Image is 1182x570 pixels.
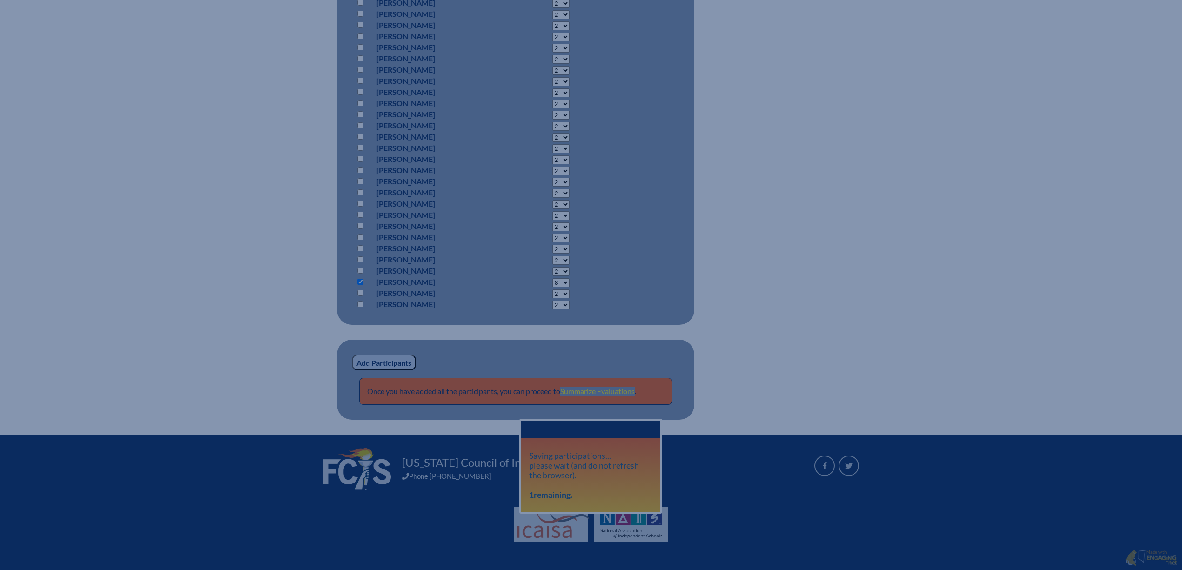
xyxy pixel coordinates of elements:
p: [PERSON_NAME] [376,276,518,288]
p: [PERSON_NAME] [376,64,518,75]
p: [PERSON_NAME] [376,131,518,142]
p: Saving participations... please wait (and do not refresh the browser). [529,451,652,500]
img: Engaging - Bring it online [1146,555,1177,566]
p: [PERSON_NAME] [376,75,518,87]
a: [US_STATE] Council of Independent Schools [398,455,616,470]
p: [PERSON_NAME] [376,221,518,232]
p: [PERSON_NAME] [376,243,518,254]
img: FCIS_logo_white [323,448,391,490]
p: [PERSON_NAME] [376,254,518,265]
p: [PERSON_NAME] [376,198,518,209]
img: Engaging - Bring it online [1125,550,1137,566]
p: [PERSON_NAME] [376,209,518,221]
p: [PERSON_NAME] [376,31,518,42]
input: Add Participants [352,355,416,370]
p: [PERSON_NAME] [376,87,518,98]
p: [PERSON_NAME] [376,288,518,299]
b: remaining. [529,490,572,500]
span: 1 [529,490,534,500]
a: Made with [1122,548,1181,569]
p: [PERSON_NAME] [376,232,518,243]
p: [PERSON_NAME] [376,165,518,176]
p: [PERSON_NAME] [376,299,518,310]
img: Engaging - Bring it online [1138,550,1148,563]
p: [PERSON_NAME] [376,265,518,276]
img: NAIS Logo [600,510,662,538]
p: [PERSON_NAME] [376,187,518,198]
p: Made with [1146,550,1177,567]
p: [PERSON_NAME] [376,120,518,131]
p: [PERSON_NAME] [376,142,518,154]
p: [PERSON_NAME] [376,109,518,120]
p: [PERSON_NAME] [376,20,518,31]
a: Summarize Evaluations [560,387,635,396]
p: [PERSON_NAME] [376,42,518,53]
p: [PERSON_NAME] [376,53,518,64]
p: [PERSON_NAME] [376,154,518,165]
p: [PERSON_NAME] [376,176,518,187]
p: [PERSON_NAME] [376,8,518,20]
p: Once you have added all the participants, you can proceed to . [359,378,672,405]
img: Int'l Council Advancing Independent School Accreditation logo [517,510,589,538]
p: [PERSON_NAME] [376,98,518,109]
div: Phone [PHONE_NUMBER] [402,472,803,480]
